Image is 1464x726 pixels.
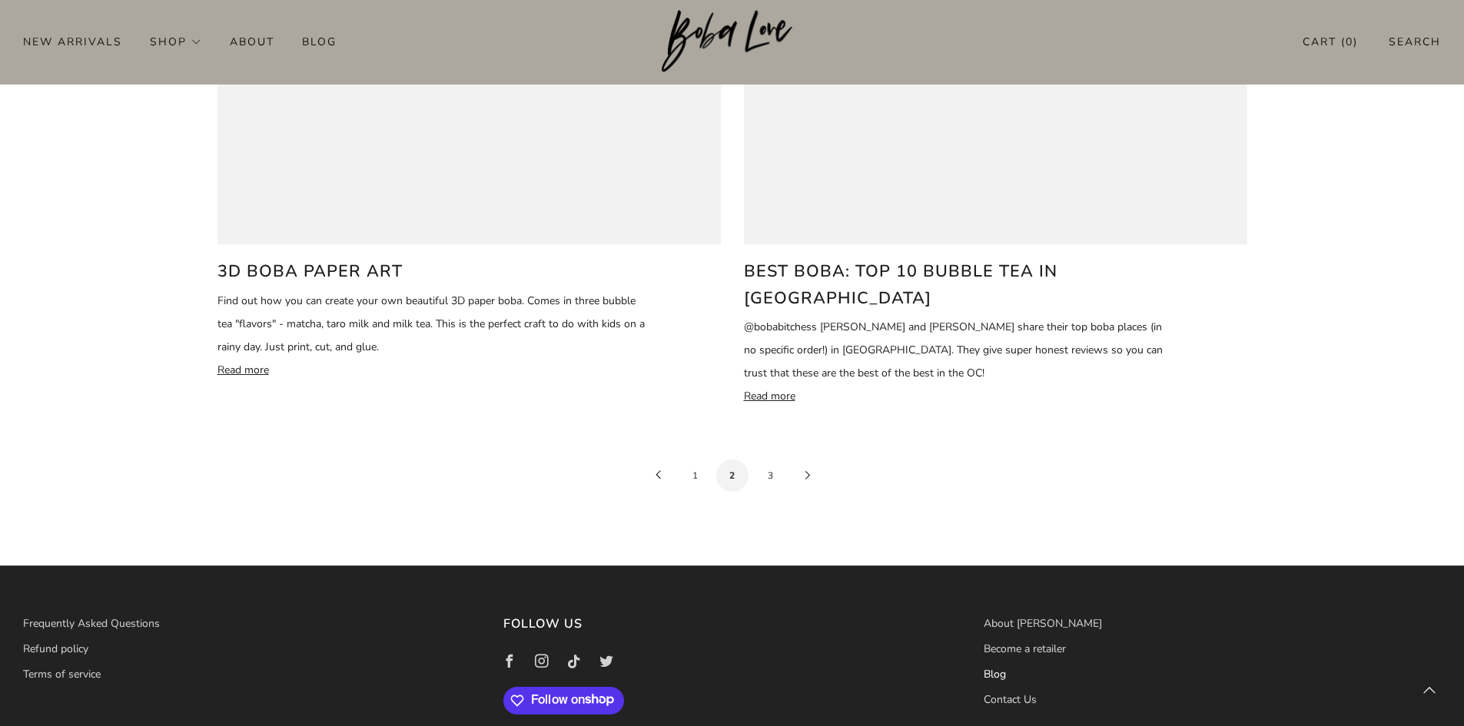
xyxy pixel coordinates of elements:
[984,616,1102,631] a: About [PERSON_NAME]
[679,459,712,492] a: 1
[1346,35,1353,49] items-count: 0
[217,258,646,285] a: 3D Boba Paper Art
[662,10,802,74] a: Boba Love
[23,29,122,54] a: New Arrivals
[984,692,1037,707] a: Contact Us
[754,459,788,492] a: 3
[503,612,961,635] h3: Follow us
[1389,29,1441,55] a: Search
[230,29,274,54] a: About
[23,667,101,681] a: Terms of service
[150,29,202,54] a: Shop
[984,667,1006,681] a: Blog
[23,641,88,656] a: Refund policy
[217,290,646,359] div: Find out how you can create your own beautiful 3D paper boba. Comes in three bubble tea "flavors"...
[744,258,1172,311] a: Best Boba: Top 10 bubble tea in [GEOGRAPHIC_DATA]
[744,385,1172,408] a: Read more
[302,29,337,54] a: Blog
[1413,675,1446,708] back-to-top-button: Back to top
[23,616,160,631] a: Frequently Asked Questions
[662,10,802,73] img: Boba Love
[217,359,646,382] a: Read more
[744,316,1172,385] div: @bobabitchess [PERSON_NAME] and [PERSON_NAME] share their top boba places (in no specific order!)...
[715,459,749,492] span: 2
[984,641,1066,656] a: Become a retailer
[1303,29,1358,55] a: Cart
